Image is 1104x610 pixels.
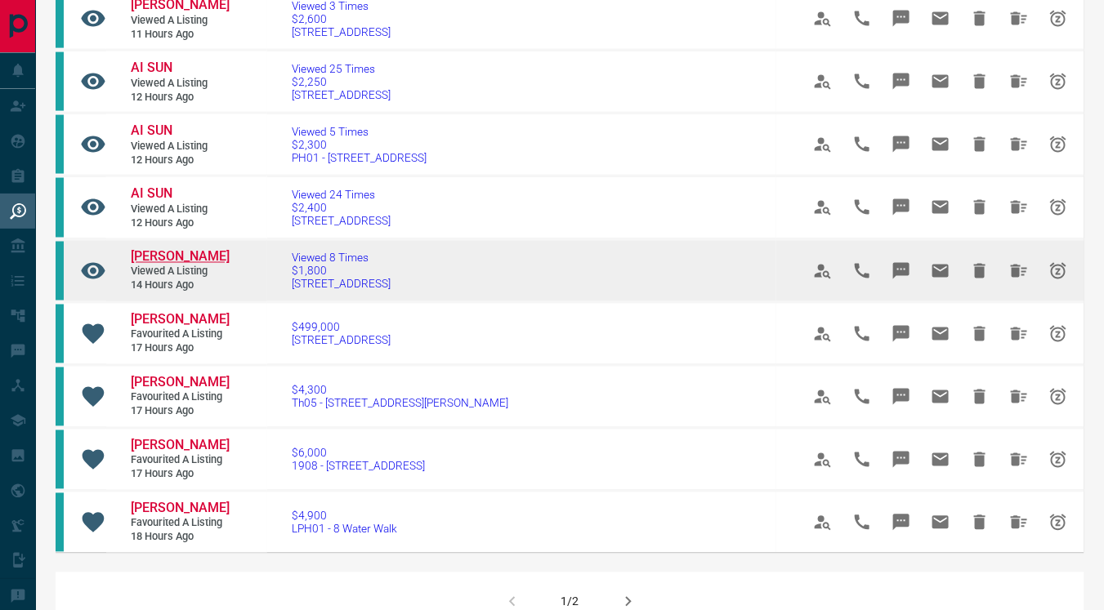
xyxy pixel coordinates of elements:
span: View Profile [803,188,843,227]
a: $4,300Th05 - [STREET_ADDRESS][PERSON_NAME] [292,384,508,410]
span: Th05 - [STREET_ADDRESS][PERSON_NAME] [292,397,508,410]
span: Hide [960,377,999,416]
a: [PERSON_NAME] [131,249,229,266]
div: condos.ca [56,115,64,174]
span: 1908 - [STREET_ADDRESS] [292,460,425,473]
span: Favourited a Listing [131,454,229,468]
span: $4,900 [292,510,397,523]
span: View Profile [803,503,843,542]
div: 1/2 [561,595,579,608]
span: Snooze [1039,440,1078,479]
span: Viewed a Listing [131,203,229,216]
span: Hide [960,503,999,542]
a: $4,900LPH01 - 8 Water Walk [292,510,397,536]
div: condos.ca [56,430,64,489]
span: Message [882,377,921,416]
span: View Profile [803,252,843,291]
span: [PERSON_NAME] [131,249,230,265]
a: [PERSON_NAME] [131,375,229,392]
span: Message [882,314,921,354]
span: 17 hours ago [131,405,229,419]
a: AI SUN [131,60,229,77]
div: condos.ca [56,367,64,426]
a: [PERSON_NAME] [131,438,229,455]
span: [PERSON_NAME] [131,438,230,453]
span: View Profile [803,125,843,164]
span: Snooze [1039,377,1078,416]
span: Email [921,314,960,354]
span: Call [843,440,882,479]
span: $4,300 [292,384,508,397]
span: Snooze [1039,188,1078,227]
span: Hide All from AI SUN [999,188,1039,227]
span: Snooze [1039,62,1078,101]
span: Message [882,188,921,227]
span: Call [843,125,882,164]
span: Hide [960,440,999,479]
span: Hide [960,125,999,164]
span: $1,800 [292,265,391,278]
span: Email [921,188,960,227]
span: Email [921,440,960,479]
span: Viewed 5 Times [292,125,427,138]
span: Message [882,252,921,291]
span: $2,250 [292,75,391,88]
a: AI SUN [131,185,229,203]
span: Hide [960,252,999,291]
span: Email [921,503,960,542]
span: AI SUN [131,122,172,138]
span: 14 hours ago [131,279,229,293]
span: Favourited a Listing [131,517,229,531]
span: PH01 - [STREET_ADDRESS] [292,151,427,164]
span: $2,600 [292,12,391,25]
span: View Profile [803,62,843,101]
span: Email [921,125,960,164]
span: Hide [960,62,999,101]
div: condos.ca [56,178,64,237]
span: Message [882,125,921,164]
span: 11 hours ago [131,28,229,42]
span: Call [843,314,882,354]
span: Hide All from AI SUN [999,62,1039,101]
span: AI SUN [131,185,172,201]
span: Favourited a Listing [131,391,229,405]
span: Favourited a Listing [131,328,229,342]
span: Message [882,62,921,101]
span: Snooze [1039,252,1078,291]
span: Call [843,62,882,101]
span: [STREET_ADDRESS] [292,278,391,291]
span: Email [921,252,960,291]
span: [STREET_ADDRESS] [292,88,391,101]
span: [PERSON_NAME] [131,375,230,390]
span: Snooze [1039,314,1078,354]
span: 12 hours ago [131,154,229,167]
span: $6,000 [292,447,425,460]
span: LPH01 - 8 Water Walk [292,523,397,536]
span: Message [882,503,921,542]
span: View Profile [803,440,843,479]
span: Viewed a Listing [131,14,229,28]
span: 17 hours ago [131,468,229,482]
span: [STREET_ADDRESS] [292,334,391,347]
span: 18 hours ago [131,531,229,545]
div: condos.ca [56,493,64,552]
span: Hide [960,314,999,354]
span: Email [921,377,960,416]
span: Viewed 24 Times [292,188,391,201]
span: Call [843,252,882,291]
span: Call [843,377,882,416]
span: Snooze [1039,503,1078,542]
a: Viewed 25 Times$2,250[STREET_ADDRESS] [292,62,391,101]
a: [PERSON_NAME] [131,501,229,518]
span: [PERSON_NAME] [131,501,230,516]
span: Viewed a Listing [131,77,229,91]
span: Hide [960,188,999,227]
span: View Profile [803,314,843,354]
span: 17 hours ago [131,342,229,356]
span: $2,300 [292,138,427,151]
span: $2,400 [292,201,391,214]
span: Snooze [1039,125,1078,164]
a: Viewed 24 Times$2,400[STREET_ADDRESS] [292,188,391,227]
span: [STREET_ADDRESS] [292,214,391,227]
span: [PERSON_NAME] [131,312,230,327]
